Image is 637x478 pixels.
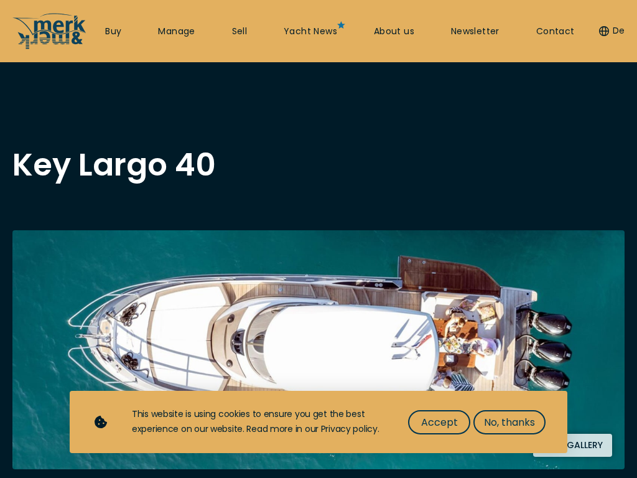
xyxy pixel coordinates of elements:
[158,26,195,38] a: Manage
[536,26,575,38] a: Contact
[12,230,625,469] img: Merk&Merk
[421,415,458,430] span: Accept
[321,423,378,435] a: Privacy policy
[232,26,248,38] a: Sell
[533,434,612,457] button: View gallery
[105,26,121,38] a: Buy
[132,407,383,437] div: This website is using cookies to ensure you get the best experience on our website. Read more in ...
[408,410,470,434] button: Accept
[374,26,414,38] a: About us
[12,149,216,180] h1: Key Largo 40
[484,415,535,430] span: No, thanks
[599,25,625,37] button: De
[451,26,500,38] a: Newsletter
[284,26,337,38] a: Yacht News
[473,410,546,434] button: No, thanks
